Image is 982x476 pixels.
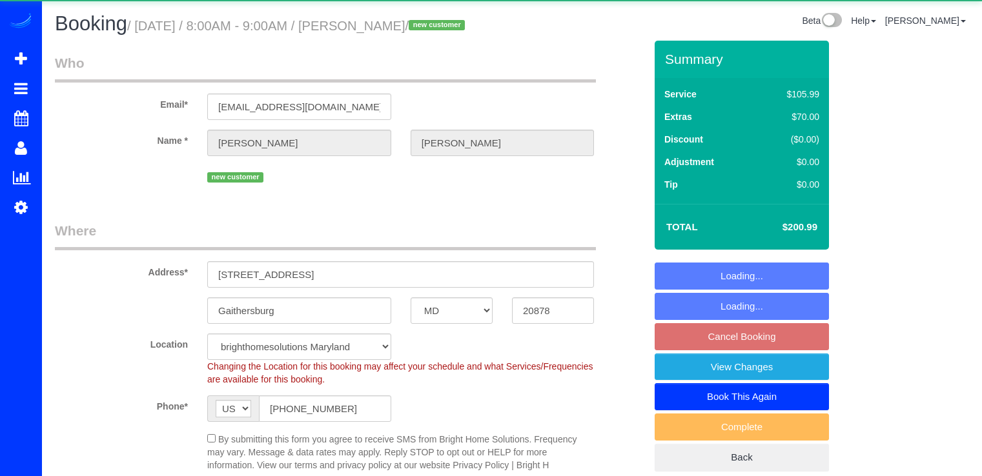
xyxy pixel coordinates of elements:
input: First Name* [207,130,391,156]
input: Last Name* [411,130,595,156]
span: Booking [55,12,127,35]
input: Phone* [259,395,391,422]
span: Changing the Location for this booking may affect your schedule and what Services/Frequencies are... [207,361,593,384]
label: Address* [45,261,198,279]
small: / [DATE] / 8:00AM - 9:00AM / [PERSON_NAME] [127,19,469,33]
a: View Changes [655,353,829,381]
strong: Total [666,221,698,232]
label: Email* [45,94,198,111]
span: new customer [207,172,263,183]
h3: Summary [665,52,823,66]
input: Email* [207,94,391,120]
label: Discount [664,133,703,146]
label: Location [45,333,198,351]
label: Name * [45,130,198,147]
img: Automaid Logo [8,13,34,31]
div: $0.00 [759,155,819,168]
a: [PERSON_NAME] [885,15,966,26]
a: Beta [802,15,842,26]
label: Tip [664,178,678,191]
div: $105.99 [759,88,819,101]
a: Book This Again [655,383,829,410]
a: Back [655,444,829,471]
span: new customer [409,20,465,30]
legend: Who [55,54,596,83]
label: Adjustment [664,155,714,168]
input: Zip Code* [512,297,594,324]
span: / [405,19,469,33]
label: Extras [664,110,692,123]
legend: Where [55,221,596,250]
img: New interface [821,13,842,30]
div: $0.00 [759,178,819,191]
span: By submitting this form you agree to receive SMS from Bright Home Solutions. Frequency may vary. ... [207,434,577,470]
div: ($0.00) [759,133,819,146]
label: Phone* [45,395,198,413]
a: Help [851,15,876,26]
h4: $200.99 [744,222,817,233]
input: City* [207,297,391,324]
label: Service [664,88,697,101]
div: $70.00 [759,110,819,123]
